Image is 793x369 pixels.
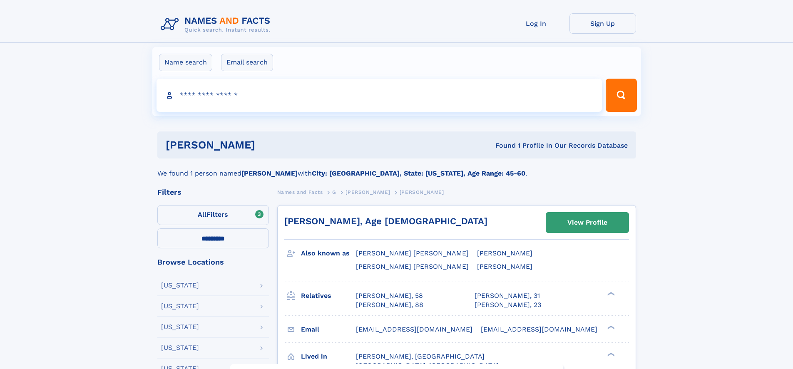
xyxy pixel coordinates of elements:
a: [PERSON_NAME], Age [DEMOGRAPHIC_DATA] [284,216,487,226]
div: ❯ [605,324,615,330]
h1: [PERSON_NAME] [166,140,375,150]
h3: Email [301,322,356,337]
img: Logo Names and Facts [157,13,277,36]
div: [US_STATE] [161,344,199,351]
a: Sign Up [569,13,636,34]
span: All [198,211,206,218]
div: Browse Locations [157,258,269,266]
label: Email search [221,54,273,71]
div: We found 1 person named with . [157,158,636,178]
a: Log In [503,13,569,34]
span: [PERSON_NAME] [346,189,390,195]
b: City: [GEOGRAPHIC_DATA], State: [US_STATE], Age Range: 45-60 [312,169,525,177]
div: ❯ [605,291,615,296]
a: G [332,187,336,197]
div: Found 1 Profile In Our Records Database [375,141,628,150]
div: ❯ [605,352,615,357]
span: [PERSON_NAME] [PERSON_NAME] [356,263,469,270]
input: search input [157,79,602,112]
span: [EMAIL_ADDRESS][DOMAIN_NAME] [481,325,597,333]
span: [PERSON_NAME] [400,189,444,195]
div: [US_STATE] [161,324,199,330]
a: Names and Facts [277,187,323,197]
a: [PERSON_NAME], 23 [475,300,541,310]
h3: Lived in [301,349,356,364]
label: Filters [157,205,269,225]
button: Search Button [606,79,636,112]
h3: Also known as [301,246,356,260]
div: [US_STATE] [161,303,199,310]
span: [PERSON_NAME] [477,249,532,257]
span: [PERSON_NAME], [GEOGRAPHIC_DATA] [356,352,485,360]
div: View Profile [567,213,607,232]
div: Filters [157,188,269,196]
span: [EMAIL_ADDRESS][DOMAIN_NAME] [356,325,472,333]
a: [PERSON_NAME], 31 [475,291,540,300]
span: [PERSON_NAME] [PERSON_NAME] [356,249,469,257]
label: Name search [159,54,212,71]
a: View Profile [546,213,629,233]
span: [PERSON_NAME] [477,263,532,270]
h3: Relatives [301,289,356,303]
span: G [332,189,336,195]
div: [US_STATE] [161,282,199,289]
a: [PERSON_NAME] [346,187,390,197]
b: [PERSON_NAME] [241,169,298,177]
a: [PERSON_NAME], 58 [356,291,423,300]
a: [PERSON_NAME], 88 [356,300,423,310]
